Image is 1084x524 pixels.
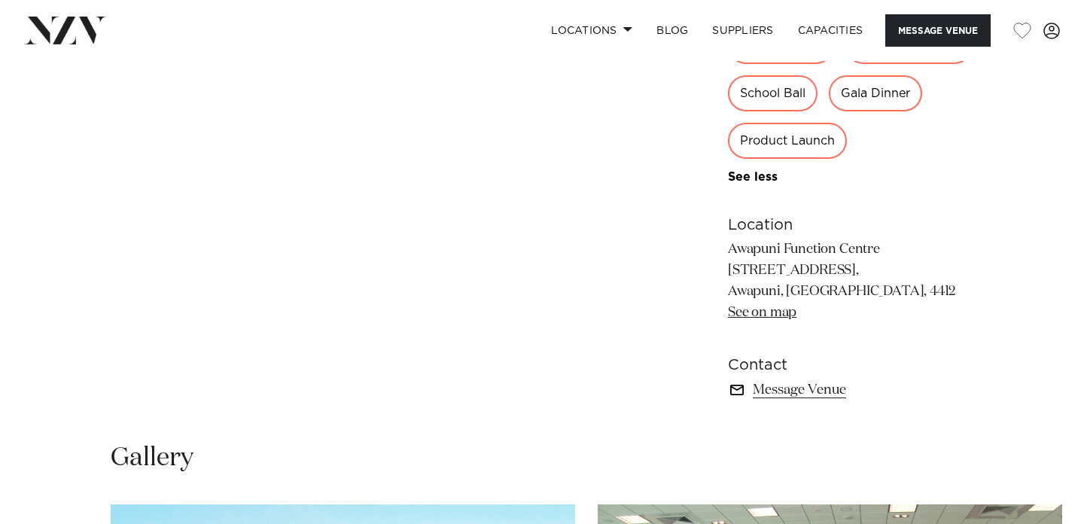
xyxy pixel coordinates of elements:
[728,123,847,159] div: Product Launch
[700,14,785,47] a: SUPPLIERS
[786,14,875,47] a: Capacities
[728,214,973,236] h6: Location
[728,239,973,324] p: Awapuni Function Centre [STREET_ADDRESS], Awapuni, [GEOGRAPHIC_DATA], 4412
[728,75,818,111] div: School Ball
[728,306,796,319] a: See on map
[644,14,700,47] a: BLOG
[24,17,106,44] img: nzv-logo.png
[539,14,644,47] a: Locations
[111,441,193,475] h2: Gallery
[728,379,973,401] a: Message Venue
[829,75,922,111] div: Gala Dinner
[885,14,991,47] button: Message Venue
[728,354,973,376] h6: Contact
